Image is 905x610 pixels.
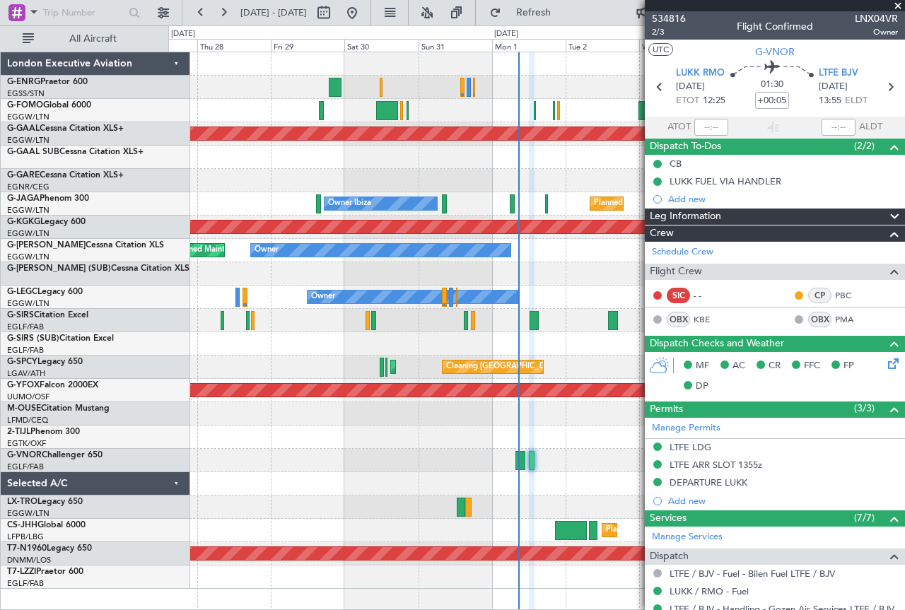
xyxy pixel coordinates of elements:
[667,120,691,134] span: ATOT
[650,139,721,155] span: Dispatch To-Dos
[7,78,88,86] a: G-ENRGPraetor 600
[650,510,687,527] span: Services
[670,441,711,453] div: LTFE LDG
[494,28,518,40] div: [DATE]
[650,549,689,565] span: Dispatch
[7,404,41,413] span: M-OUSE
[819,80,848,94] span: [DATE]
[7,298,49,309] a: EGGW/LTN
[650,209,721,225] span: Leg Information
[7,451,42,459] span: G-VNOR
[504,8,564,18] span: Refresh
[7,532,44,542] a: LFPB/LBG
[694,119,728,136] input: --:--
[7,135,49,146] a: EGGW/LTN
[7,241,86,250] span: G-[PERSON_NAME]
[240,6,307,19] span: [DATE] - [DATE]
[696,359,709,373] span: MF
[804,359,820,373] span: FFC
[667,288,690,303] div: SIC
[7,124,124,133] a: G-GAALCessna Citation XLS+
[670,585,749,597] a: LUKK / RMO - Fuel
[819,66,858,81] span: LTFE BJV
[43,2,124,23] input: Trip Number
[7,218,40,226] span: G-KGKG
[652,26,686,38] span: 2/3
[7,171,40,180] span: G-GARE
[7,322,44,332] a: EGLF/FAB
[650,401,683,418] span: Permits
[7,428,80,436] a: 2-TIJLPhenom 300
[854,401,875,416] span: (3/3)
[7,462,44,472] a: EGLF/FAB
[16,28,153,50] button: All Aircraft
[648,43,673,56] button: UTC
[652,11,686,26] span: 534816
[670,459,762,471] div: LTFE ARR SLOT 1355z
[328,193,371,214] div: Owner Ibiza
[639,39,713,52] div: Wed 3
[7,438,46,449] a: EGTK/OXF
[854,139,875,153] span: (2/2)
[7,358,37,366] span: G-SPCY
[7,311,88,319] a: G-SIRSCitation Excel
[7,205,49,216] a: EGGW/LTN
[7,544,92,553] a: T7-N1960Legacy 650
[667,312,690,327] div: OBX
[652,530,723,544] a: Manage Services
[395,356,557,377] div: Planned Maint Athens ([PERSON_NAME] Intl)
[7,428,30,436] span: 2-TIJL
[670,476,747,488] div: DEPARTURE LUKK
[676,66,725,81] span: LUKK RMO
[769,359,781,373] span: CR
[7,381,40,389] span: G-YFOX
[650,225,674,242] span: Crew
[7,392,49,402] a: UUMO/OSF
[845,94,868,108] span: ELDT
[594,193,817,214] div: Planned Maint [GEOGRAPHIC_DATA] ([GEOGRAPHIC_DATA])
[676,80,705,94] span: [DATE]
[7,194,40,203] span: G-JAGA
[808,288,831,303] div: CP
[7,345,44,356] a: EGLF/FAB
[7,288,37,296] span: G-LEGC
[7,334,59,343] span: G-SIRS (SUB)
[171,28,195,40] div: [DATE]
[7,404,110,413] a: M-OUSECitation Mustang
[197,39,271,52] div: Thu 28
[7,544,47,553] span: T7-N1960
[703,94,725,108] span: 12:25
[483,1,568,24] button: Refresh
[7,218,86,226] a: G-KGKGLegacy 600
[344,39,418,52] div: Sat 30
[606,520,829,541] div: Planned Maint [GEOGRAPHIC_DATA] ([GEOGRAPHIC_DATA])
[7,568,36,576] span: T7-LZZI
[7,101,91,110] a: G-FOMOGlobal 6000
[7,228,49,239] a: EGGW/LTN
[755,45,795,59] span: G-VNOR
[7,148,144,156] a: G-GAAL SUBCessna Citation XLS+
[7,555,51,565] a: DNMM/LOS
[670,158,682,170] div: CB
[808,312,831,327] div: OBX
[7,252,49,262] a: EGGW/LTN
[7,264,111,273] span: G-[PERSON_NAME] (SUB)
[7,498,83,506] a: LX-TROLegacy 650
[446,356,646,377] div: Cleaning [GEOGRAPHIC_DATA] ([PERSON_NAME] Intl)
[843,359,854,373] span: FP
[668,193,898,205] div: Add new
[7,521,37,529] span: CS-JHH
[271,39,344,52] div: Fri 29
[7,101,43,110] span: G-FOMO
[7,311,34,319] span: G-SIRS
[419,39,492,52] div: Sun 31
[7,334,114,343] a: G-SIRS (SUB)Citation Excel
[7,578,44,589] a: EGLF/FAB
[676,94,699,108] span: ETOT
[7,451,103,459] a: G-VNORChallenger 650
[694,289,725,302] div: - -
[652,245,713,259] a: Schedule Crew
[696,380,708,394] span: DP
[694,313,725,326] a: KBE
[7,124,40,133] span: G-GAAL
